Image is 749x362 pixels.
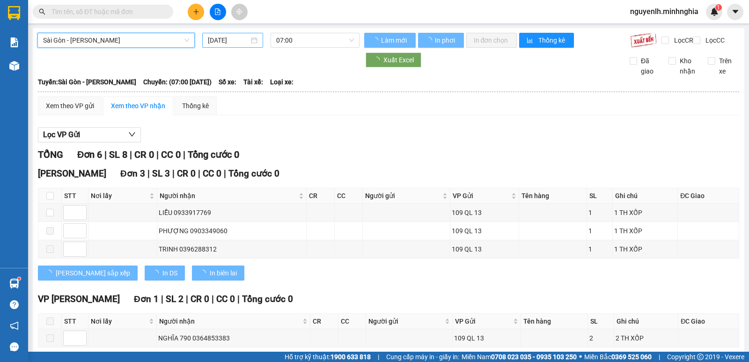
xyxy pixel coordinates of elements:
span: Xuất Excel [383,55,414,65]
span: | [224,168,226,179]
div: TRINH 0396288312 [159,244,305,254]
span: CC 0 [216,294,235,304]
th: ĐC Giao [678,314,739,329]
span: Trên xe [715,56,740,76]
span: Tài xế: [243,77,263,87]
span: | [212,294,214,304]
div: Thống kê [182,101,209,111]
span: TỔNG [38,149,63,160]
sup: 1 [715,4,722,11]
b: Tuyến: Sài Gòn - [PERSON_NAME] [38,78,136,86]
span: Nơi lấy [91,191,147,201]
div: 109 QL 13 [452,226,517,236]
img: 9k= [630,33,657,48]
button: In đơn chọn [466,33,517,48]
span: | [156,149,159,160]
span: Số xe: [219,77,236,87]
span: message [10,342,19,351]
th: Ghi chú [614,314,679,329]
span: Lọc CC [702,35,726,45]
span: Tổng cước 0 [242,294,293,304]
th: SL [587,188,613,204]
td: 109 QL 13 [450,240,519,259]
th: STT [62,314,88,329]
span: CC 0 [161,149,181,160]
span: Kho nhận [676,56,700,76]
span: plus [193,8,199,15]
button: [PERSON_NAME] sắp xếp [38,266,138,281]
span: Đơn 3 [120,168,145,179]
span: SL 8 [109,149,127,160]
strong: 1900 633 818 [330,353,371,361]
span: CR 0 [134,149,154,160]
button: Làm mới [364,33,416,48]
button: file-add [210,4,226,20]
span: Sài Gòn - Phan Rí [43,33,189,47]
sup: 1 [18,277,21,280]
button: Xuất Excel [366,52,421,67]
span: loading [372,37,380,44]
button: bar-chartThống kê [519,33,574,48]
img: warehouse-icon [9,61,19,71]
div: 109 QL 13 [452,207,517,218]
span: Đã giao [637,56,661,76]
div: 1 [588,226,611,236]
span: | [104,149,107,160]
span: | [183,149,185,160]
button: caret-down [727,4,743,20]
span: Hỗ trợ kỹ thuật: [285,352,371,362]
span: Tổng cước 0 [188,149,239,160]
img: solution-icon [9,37,19,47]
div: 1 TH XỐP [614,226,676,236]
img: warehouse-icon [9,279,19,288]
span: VP Gửi [453,191,509,201]
button: aim [231,4,248,20]
span: Thống kê [538,35,566,45]
button: In biên lai [192,266,244,281]
span: | [130,149,132,160]
th: CR [310,314,338,329]
span: Đơn 1 [134,294,159,304]
span: CR 0 [177,168,196,179]
span: Tổng cước 0 [228,168,279,179]
span: notification [10,321,19,330]
th: Tên hàng [521,314,588,329]
span: down [128,131,136,138]
div: NGHĨA 790 0364853383 [158,333,308,343]
span: Chuyến: (07:00 [DATE]) [143,77,212,87]
span: | [186,294,188,304]
span: search [39,8,45,15]
span: aim [236,8,242,15]
div: PHƯỢNG 0903349060 [159,226,305,236]
div: Xem theo VP nhận [111,101,165,111]
th: CR [307,188,335,204]
div: 1 [588,244,611,254]
span: Làm mới [381,35,408,45]
th: CC [338,314,367,329]
th: SL [588,314,614,329]
span: Lọc CR [670,35,695,45]
span: CR 0 [191,294,209,304]
td: 109 QL 13 [450,204,519,222]
span: Lọc VP Gửi [43,129,80,140]
span: Người gửi [365,191,440,201]
span: nguyenlh.minhnghia [623,6,706,17]
span: copyright [697,354,704,360]
span: | [237,294,240,304]
img: icon-new-feature [710,7,719,16]
span: Người nhận [159,316,301,326]
strong: 0369 525 060 [611,353,652,361]
span: caret-down [731,7,740,16]
span: Loại xe: [270,77,294,87]
span: VP Gửi [455,316,511,326]
span: | [659,352,660,362]
div: 1 TH XỐP [614,244,676,254]
span: | [172,168,175,179]
span: 1 [717,4,720,11]
span: bar-chart [527,37,535,44]
span: | [147,168,150,179]
span: Miền Nam [462,352,577,362]
span: CC 0 [203,168,221,179]
span: In biên lai [210,268,237,278]
span: In DS [162,268,177,278]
